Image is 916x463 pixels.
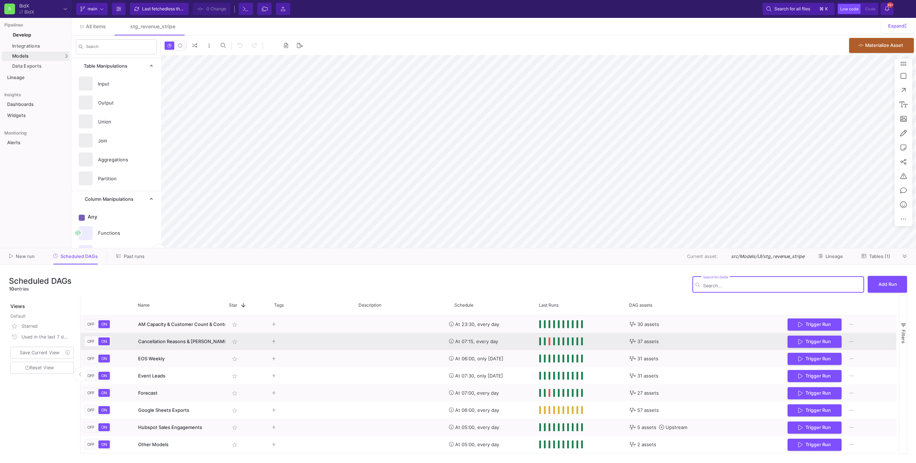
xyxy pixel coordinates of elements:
span: Current asset: [687,253,718,260]
span: k [825,5,828,13]
span: Add Run [878,282,897,287]
button: Trigger Run [788,387,842,400]
span: 99+ [887,2,893,8]
button: OFF [86,423,96,431]
span: Lineage [825,254,843,259]
span: OFF [86,425,96,430]
div: Press SPACE to select this row. [81,350,896,367]
div: B [4,4,15,14]
div: At 05:00, every day [449,419,531,436]
div: Partition [94,173,143,184]
button: 99+ [881,3,893,15]
div: At 07:30, only [DATE] [449,367,531,384]
button: ON [98,372,110,380]
mat-expansion-panel-header: Column Manipulations [72,191,161,207]
div: Used in the last 7 days [21,332,69,342]
button: Low code [838,4,861,14]
button: Join [72,131,161,150]
span: 30 assets [637,316,659,333]
span: Trigger Run [805,408,831,413]
button: Functions [72,222,161,241]
img: Navigation icon [4,115,10,121]
mat-icon: star_border [230,389,239,398]
div: Press SPACE to select this row. [81,401,896,419]
mat-icon: star_border [230,423,239,432]
button: Search for all files⌘k [762,3,835,15]
span: 37 assets [637,333,659,350]
span: Any [86,213,97,219]
button: ON [98,355,110,362]
button: OFF [86,389,96,397]
span: ON [100,322,108,327]
button: OFF [86,440,96,448]
button: OFF [86,320,96,328]
span: ON [100,390,108,395]
div: At 23:30, every day [449,316,531,333]
div: At 06:00, only [DATE] [449,350,531,367]
div: Join [94,135,143,146]
span: OFF [86,408,96,413]
div: Press SPACE to select this row. [81,419,896,436]
span: Models [12,53,29,59]
button: Trigger Run [788,421,842,434]
div: Output [94,97,143,108]
div: Alerts [13,143,60,150]
span: src/Models/UI/stg_revenue_stripe [731,253,804,260]
div: Press SPACE to select this row. [81,367,896,384]
button: Case [72,241,161,260]
button: Trigger Run [788,336,842,348]
mat-icon: star_border [230,337,239,346]
mat-icon: star_border [230,355,239,363]
mat-icon: star_border [230,406,239,415]
span: Column Manipulations [82,196,133,202]
span: Hubspot Sales Engagements [138,424,202,430]
div: At 07:00, every day [449,385,531,401]
img: 1IDUGFrSweyeo45uyh2jXsnqWiPQJzzjPFKQggbj.png [898,3,911,15]
button: Code [863,4,877,14]
button: New run [1,251,43,262]
div: Press SPACE to select this row. [81,384,896,401]
div: BidX [19,4,34,8]
span: Other Models [138,442,169,447]
span: EOS Weekly [138,356,165,361]
button: ON [98,423,110,431]
span: ON [100,442,108,447]
button: Tables (1) [853,251,899,262]
span: Materialize Asset [865,43,903,48]
span: Star [229,302,237,308]
span: 2 assets [637,436,656,453]
span: Cancellation Reasons & [PERSON_NAME] & [PERSON_NAME] [138,338,272,344]
span: OFF [86,390,96,395]
span: OFF [86,322,96,327]
a: Navigation iconAlerts [2,140,69,152]
button: ON [98,440,110,448]
span: 10 [9,286,14,292]
span: Forecast [138,390,157,396]
span: Low code [840,6,858,11]
img: Navigation icon [4,32,10,38]
span: Upstream [666,419,687,436]
button: Union [72,112,161,131]
div: Press SPACE to select this row. [81,316,896,333]
span: All items [86,24,106,29]
button: ON [98,337,110,345]
span: Code [865,6,875,11]
span: Reset View [25,365,54,370]
div: Lineage [13,75,59,81]
span: Description [359,302,381,308]
button: ON [98,389,110,397]
span: Trigger Run [805,425,831,430]
a: Navigation iconWidgets [2,112,69,124]
mat-expansion-panel-header: Table Manipulations [72,58,161,74]
button: Reset View [10,362,74,374]
span: OFF [86,339,96,344]
div: entries [9,286,72,292]
button: Last fetchedless than a minute ago [130,3,189,15]
div: Functions [94,226,143,237]
div: At 07:15, every day [449,333,531,350]
span: 27 assets [637,385,659,401]
mat-icon: star_border [230,440,239,449]
button: OFF [86,337,96,345]
a: Navigation iconDashboards [2,100,69,112]
span: Tables (1) [869,254,890,259]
